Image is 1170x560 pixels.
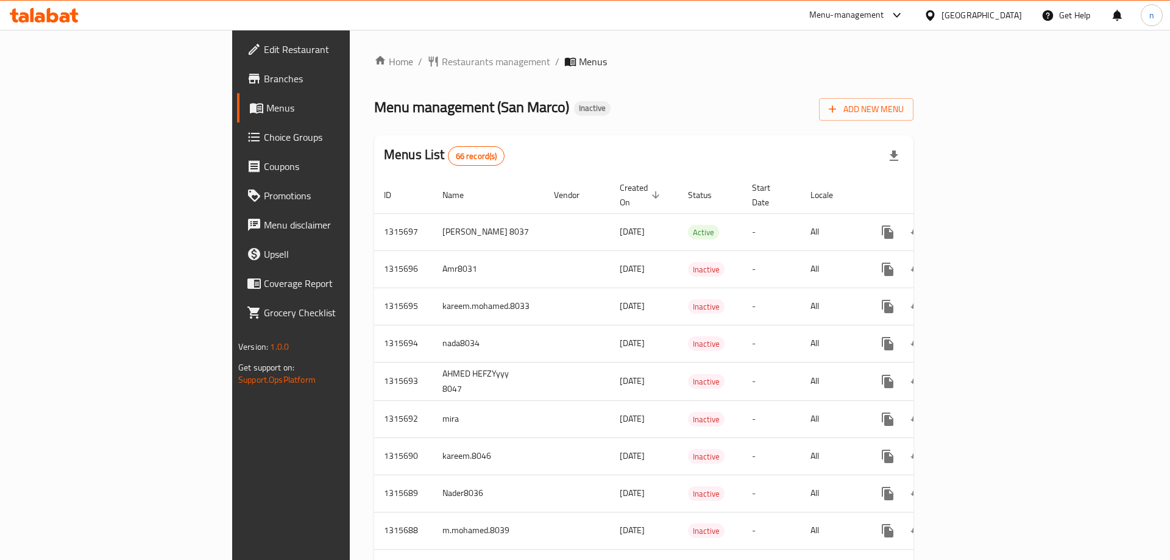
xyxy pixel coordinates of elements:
[620,411,645,427] span: [DATE]
[902,292,932,321] button: Change Status
[264,218,418,232] span: Menu disclaimer
[752,180,786,210] span: Start Date
[742,288,801,325] td: -
[902,405,932,434] button: Change Status
[555,54,559,69] li: /
[688,486,725,501] div: Inactive
[742,213,801,250] td: -
[384,188,407,202] span: ID
[238,372,316,388] a: Support.OpsPlatform
[801,250,863,288] td: All
[688,300,725,314] span: Inactive
[801,475,863,512] td: All
[742,362,801,400] td: -
[433,475,544,512] td: Nader8036
[448,151,505,162] span: 66 record(s)
[620,522,645,538] span: [DATE]
[264,247,418,261] span: Upsell
[237,239,428,269] a: Upsell
[873,329,902,358] button: more
[264,71,418,86] span: Branches
[688,374,725,389] div: Inactive
[879,141,909,171] div: Export file
[237,269,428,298] a: Coverage Report
[742,325,801,362] td: -
[742,400,801,438] td: -
[902,329,932,358] button: Change Status
[742,250,801,288] td: -
[688,450,725,464] span: Inactive
[688,524,725,538] span: Inactive
[688,263,725,277] span: Inactive
[442,188,480,202] span: Name
[902,516,932,545] button: Change Status
[433,438,544,475] td: kareem.8046
[742,475,801,512] td: -
[427,54,550,69] a: Restaurants management
[688,413,725,427] span: Inactive
[801,325,863,362] td: All
[829,102,904,117] span: Add New Menu
[554,188,595,202] span: Vendor
[266,101,418,115] span: Menus
[442,54,550,69] span: Restaurants management
[620,448,645,464] span: [DATE]
[809,8,884,23] div: Menu-management
[873,218,902,247] button: more
[801,288,863,325] td: All
[620,261,645,277] span: [DATE]
[688,449,725,464] div: Inactive
[688,336,725,351] div: Inactive
[433,213,544,250] td: [PERSON_NAME] 8037
[688,375,725,389] span: Inactive
[574,101,611,116] div: Inactive
[873,479,902,508] button: more
[237,35,428,64] a: Edit Restaurant
[688,487,725,501] span: Inactive
[384,146,505,166] h2: Menus List
[810,188,849,202] span: Locale
[433,288,544,325] td: kareem.mohamed.8033
[237,298,428,327] a: Grocery Checklist
[264,305,418,320] span: Grocery Checklist
[941,9,1022,22] div: [GEOGRAPHIC_DATA]
[374,54,913,69] nav: breadcrumb
[873,367,902,396] button: more
[620,485,645,501] span: [DATE]
[620,335,645,351] span: [DATE]
[620,224,645,239] span: [DATE]
[688,523,725,538] div: Inactive
[873,405,902,434] button: more
[801,400,863,438] td: All
[873,516,902,545] button: more
[902,218,932,247] button: Change Status
[579,54,607,69] span: Menus
[801,213,863,250] td: All
[688,225,719,239] span: Active
[237,64,428,93] a: Branches
[688,188,728,202] span: Status
[902,255,932,284] button: Change Status
[433,512,544,549] td: m.mohamed.8039
[863,177,1000,214] th: Actions
[237,210,428,239] a: Menu disclaimer
[237,152,428,181] a: Coupons
[448,146,505,166] div: Total records count
[620,298,645,314] span: [DATE]
[264,130,418,144] span: Choice Groups
[902,479,932,508] button: Change Status
[801,362,863,400] td: All
[902,442,932,471] button: Change Status
[264,276,418,291] span: Coverage Report
[574,103,611,113] span: Inactive
[264,159,418,174] span: Coupons
[374,93,569,121] span: Menu management ( San Marco )
[873,442,902,471] button: more
[873,292,902,321] button: more
[270,339,289,355] span: 1.0.0
[742,512,801,549] td: -
[688,299,725,314] div: Inactive
[433,400,544,438] td: mira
